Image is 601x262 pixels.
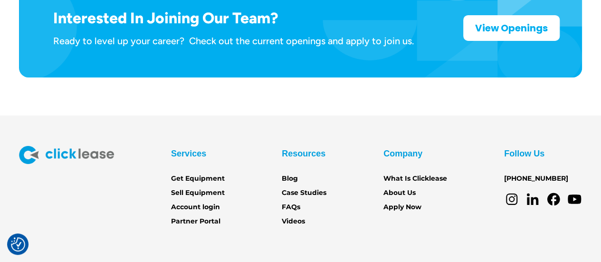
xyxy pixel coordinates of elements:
h1: Interested In Joining Our Team? [53,9,414,27]
a: Blog [282,174,298,184]
a: [PHONE_NUMBER] [504,174,568,184]
img: Clicklease logo [19,146,114,164]
a: Case Studies [282,188,326,198]
button: Consent Preferences [11,237,25,252]
a: View Openings [463,15,560,41]
div: Resources [282,146,325,161]
a: About Us [383,188,416,198]
div: Follow Us [504,146,544,161]
div: Ready to level up your career? Check out the current openings and apply to join us. [53,35,414,47]
img: Revisit consent button [11,237,25,252]
a: Account login [171,202,220,213]
a: Apply Now [383,202,421,213]
div: Company [383,146,422,161]
a: Sell Equipment [171,188,225,198]
a: Get Equipment [171,174,225,184]
a: Videos [282,216,305,227]
a: FAQs [282,202,300,213]
strong: View Openings [475,21,548,35]
div: Services [171,146,206,161]
a: Partner Portal [171,216,220,227]
a: What Is Clicklease [383,174,447,184]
